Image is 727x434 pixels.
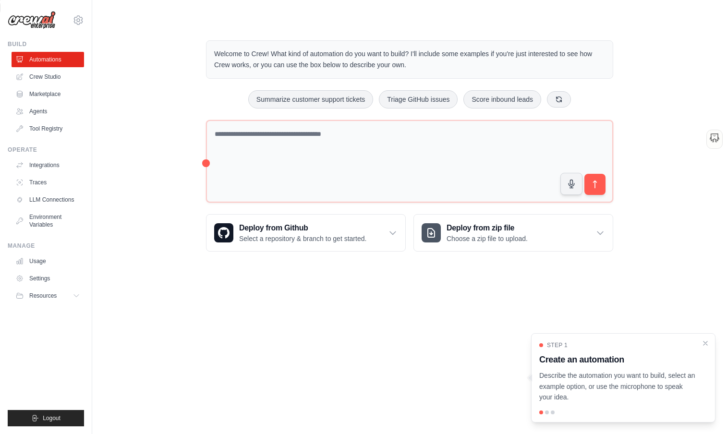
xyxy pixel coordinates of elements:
a: Settings [12,271,84,286]
a: Tool Registry [12,121,84,136]
p: Select a repository & branch to get started. [239,234,366,243]
span: Resources [29,292,57,300]
a: Crew Studio [12,69,84,84]
a: Integrations [12,157,84,173]
div: Manage [8,242,84,250]
h3: Deploy from zip file [447,222,528,234]
a: Agents [12,104,84,119]
a: Environment Variables [12,209,84,232]
p: Choose a zip file to upload. [447,234,528,243]
a: Marketplace [12,86,84,102]
a: Usage [12,253,84,269]
a: LLM Connections [12,192,84,207]
button: Triage GitHub issues [379,90,458,108]
a: Automations [12,52,84,67]
button: Close walkthrough [702,339,709,347]
div: Operate [8,146,84,154]
span: Step 1 [547,341,568,349]
button: Score inbound leads [463,90,541,108]
button: Logout [8,410,84,426]
iframe: Chat Widget [679,388,727,434]
a: Traces [12,175,84,190]
h3: Create an automation [539,353,696,366]
img: Logo [8,11,56,29]
button: Summarize customer support tickets [248,90,373,108]
p: Welcome to Crew! What kind of automation do you want to build? I'll include some examples if you'... [214,48,605,71]
div: Build [8,40,84,48]
span: Logout [43,414,61,422]
p: Describe the automation you want to build, select an example option, or use the microphone to spe... [539,370,696,403]
h3: Deploy from Github [239,222,366,234]
button: Resources [12,288,84,303]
